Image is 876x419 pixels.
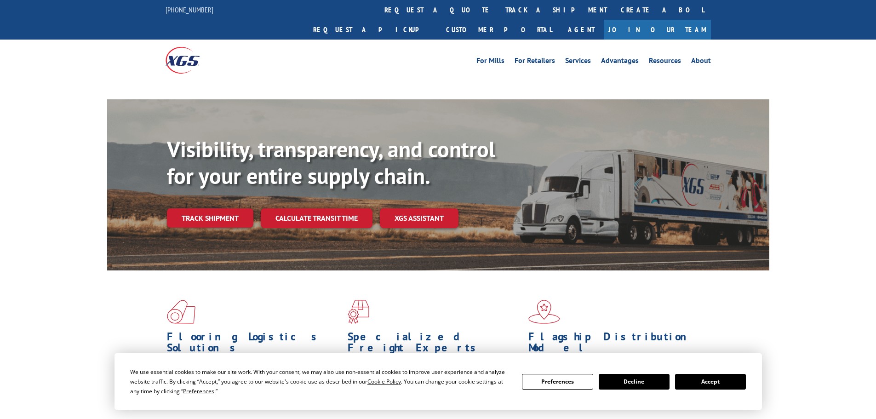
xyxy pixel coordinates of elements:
[367,378,401,385] span: Cookie Policy
[522,374,593,390] button: Preferences
[528,331,702,358] h1: Flagship Distribution Model
[515,57,555,67] a: For Retailers
[559,20,604,40] a: Agent
[601,57,639,67] a: Advantages
[675,374,746,390] button: Accept
[166,5,213,14] a: [PHONE_NUMBER]
[261,208,372,228] a: Calculate transit time
[649,57,681,67] a: Resources
[604,20,711,40] a: Join Our Team
[348,331,521,358] h1: Specialized Freight Experts
[565,57,591,67] a: Services
[167,135,495,190] b: Visibility, transparency, and control for your entire supply chain.
[115,353,762,410] div: Cookie Consent Prompt
[130,367,511,396] div: We use essential cookies to make our site work. With your consent, we may also use non-essential ...
[528,300,560,324] img: xgs-icon-flagship-distribution-model-red
[306,20,439,40] a: Request a pickup
[183,387,214,395] span: Preferences
[599,374,670,390] button: Decline
[348,300,369,324] img: xgs-icon-focused-on-flooring-red
[476,57,504,67] a: For Mills
[380,208,458,228] a: XGS ASSISTANT
[167,331,341,358] h1: Flooring Logistics Solutions
[691,57,711,67] a: About
[167,208,253,228] a: Track shipment
[439,20,559,40] a: Customer Portal
[167,300,195,324] img: xgs-icon-total-supply-chain-intelligence-red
